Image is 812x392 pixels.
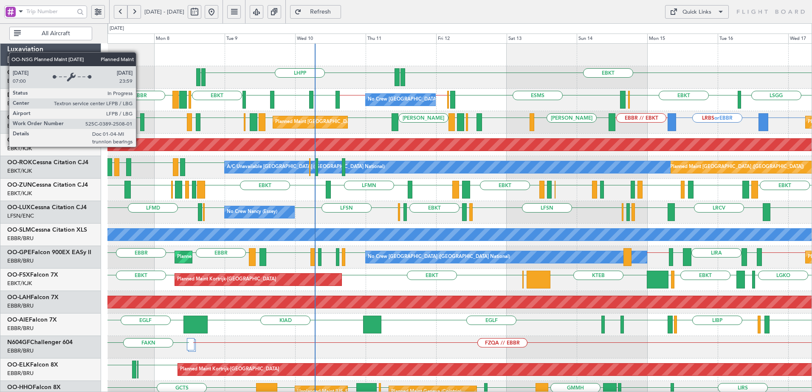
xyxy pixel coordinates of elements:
a: EBKT/KJK [7,122,32,130]
a: OO-HHOFalcon 8X [7,384,61,390]
a: EBKT/KJK [7,280,32,287]
button: All Aircraft [9,27,92,40]
a: LFSN/ENC [7,212,34,220]
a: OO-AIEFalcon 7X [7,317,57,323]
a: EBBR/BRU [7,347,34,355]
span: All Aircraft [23,31,89,36]
div: No Crew [GEOGRAPHIC_DATA] ([GEOGRAPHIC_DATA] National) [368,251,510,263]
div: Fri 12 [436,34,507,44]
a: EBKT/KJK [7,145,32,152]
a: N604GFChallenger 604 [7,339,73,345]
a: EBBR/BRU [7,325,34,332]
a: OO-NSGCessna Citation CJ4 [7,137,88,143]
span: N604GF [7,339,30,345]
span: OO-JID [7,70,28,76]
div: No Crew [GEOGRAPHIC_DATA] ([GEOGRAPHIC_DATA] National) [368,93,510,106]
a: EBKT/KJK [7,167,32,175]
span: OO-LXA [7,115,31,120]
div: Planned Maint Kortrijk-[GEOGRAPHIC_DATA] [180,363,279,376]
a: EBKT/KJK [7,190,32,197]
div: Planned Maint Kortrijk-[GEOGRAPHIC_DATA] [177,273,276,286]
a: OO-LXACessna Citation CJ4 [7,115,87,120]
a: EBBR/BRU [7,257,34,265]
div: Tue 9 [225,34,295,44]
span: OO-NSG [7,137,32,143]
input: Trip Number [26,5,74,18]
span: OO-LAH [7,294,31,300]
div: Sun 14 [577,34,647,44]
a: OO-LAHFalcon 7X [7,294,59,300]
span: OO-SLM [7,227,31,233]
span: OO-ROK [7,160,32,165]
a: OO-ELKFalcon 8X [7,362,58,368]
a: EBBR/BRU [7,370,34,377]
a: EBBR/BRU [7,235,34,242]
a: OO-GPEFalcon 900EX EASy II [7,249,91,255]
div: [DATE] [110,25,124,32]
span: OO-HHO [7,384,33,390]
div: Sat 13 [507,34,577,44]
button: Quick Links [665,5,729,19]
a: OO-FSXFalcon 7X [7,272,58,278]
div: Planned Maint [GEOGRAPHIC_DATA] ([GEOGRAPHIC_DATA] National) [177,251,331,263]
a: OO-SLMCessna Citation XLS [7,227,87,233]
a: D-IBLUCessna Citation M2 [7,92,81,98]
a: OO-ZUNCessna Citation CJ4 [7,182,88,188]
div: Mon 8 [154,34,225,44]
span: OO-ELK [7,362,30,368]
a: OO-ROKCessna Citation CJ4 [7,160,88,165]
a: OO-LUXCessna Citation CJ4 [7,204,87,210]
a: EBKT/KJK [7,100,32,107]
div: A/C Unavailable [GEOGRAPHIC_DATA] ([GEOGRAPHIC_DATA] National) [227,161,385,174]
span: OO-GPE [7,249,31,255]
button: Refresh [290,5,341,19]
div: Tue 16 [718,34,788,44]
a: OO-JIDCessna CJ1 525 [7,70,72,76]
span: D-IBLU [7,92,26,98]
div: Planned Maint [GEOGRAPHIC_DATA] ([GEOGRAPHIC_DATA]) [670,161,804,174]
div: Planned Maint [GEOGRAPHIC_DATA] ([GEOGRAPHIC_DATA] National) [275,116,429,129]
span: OO-LUX [7,204,31,210]
div: Quick Links [682,8,711,17]
a: EBBR/BRU [7,302,34,310]
div: No Crew Nancy (Essey) [227,206,277,218]
div: Sun 7 [84,34,154,44]
span: [DATE] - [DATE] [144,8,184,16]
span: Refresh [303,9,338,15]
span: OO-AIE [7,317,29,323]
span: OO-ZUN [7,182,32,188]
div: Thu 11 [366,34,436,44]
span: OO-FSX [7,272,30,278]
div: Mon 15 [647,34,718,44]
div: Wed 10 [295,34,366,44]
a: EBKT/KJK [7,77,32,85]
